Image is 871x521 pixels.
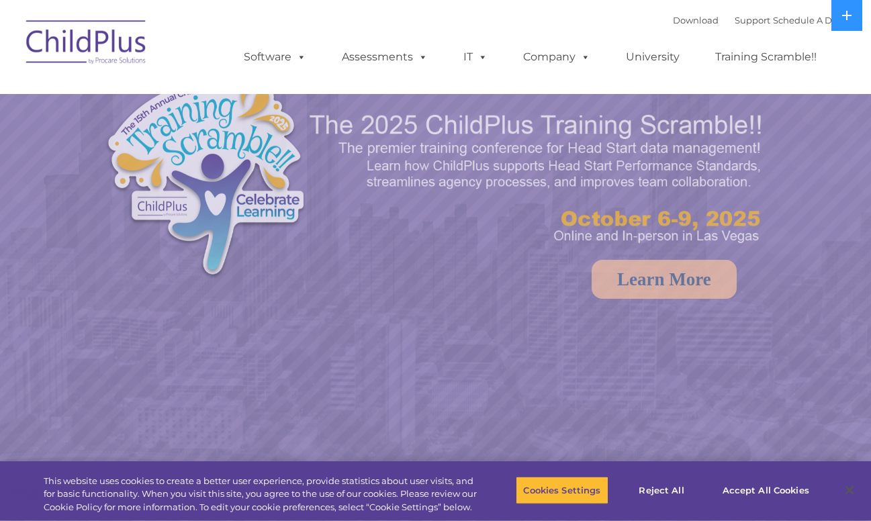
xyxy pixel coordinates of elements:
[328,44,441,70] a: Assessments
[516,476,608,504] button: Cookies Settings
[673,15,719,26] a: Download
[673,15,852,26] font: |
[44,475,479,514] div: This website uses cookies to create a better user experience, provide statistics about user visit...
[715,476,817,504] button: Accept All Cookies
[230,44,320,70] a: Software
[592,260,737,299] a: Learn More
[735,15,770,26] a: Support
[510,44,604,70] a: Company
[19,11,154,78] img: ChildPlus by Procare Solutions
[773,15,852,26] a: Schedule A Demo
[835,475,864,505] button: Close
[620,476,704,504] button: Reject All
[612,44,693,70] a: University
[702,44,830,70] a: Training Scramble!!
[450,44,501,70] a: IT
